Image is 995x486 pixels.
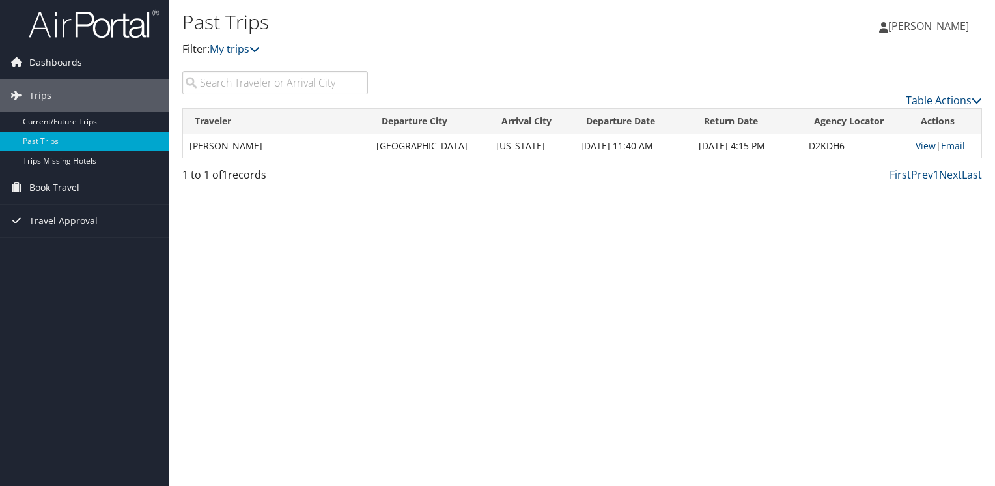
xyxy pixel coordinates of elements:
[29,8,159,39] img: airportal-logo.png
[29,171,79,204] span: Book Travel
[916,139,936,152] a: View
[909,109,981,134] th: Actions
[182,8,716,36] h1: Past Trips
[29,205,98,237] span: Travel Approval
[182,167,368,189] div: 1 to 1 of records
[222,167,228,182] span: 1
[182,71,368,94] input: Search Traveler or Arrival City
[906,93,982,107] a: Table Actions
[890,167,911,182] a: First
[183,134,370,158] td: [PERSON_NAME]
[29,46,82,79] span: Dashboards
[183,109,370,134] th: Traveler: activate to sort column ascending
[692,134,802,158] td: [DATE] 4:15 PM
[692,109,802,134] th: Return Date: activate to sort column ascending
[879,7,982,46] a: [PERSON_NAME]
[802,134,910,158] td: D2KDH6
[933,167,939,182] a: 1
[370,109,490,134] th: Departure City: activate to sort column ascending
[490,109,574,134] th: Arrival City: activate to sort column ascending
[182,41,716,58] p: Filter:
[370,134,490,158] td: [GEOGRAPHIC_DATA]
[574,134,692,158] td: [DATE] 11:40 AM
[909,134,981,158] td: |
[939,167,962,182] a: Next
[911,167,933,182] a: Prev
[962,167,982,182] a: Last
[490,134,574,158] td: [US_STATE]
[888,19,969,33] span: [PERSON_NAME]
[802,109,910,134] th: Agency Locator: activate to sort column ascending
[210,42,260,56] a: My trips
[941,139,965,152] a: Email
[29,79,51,112] span: Trips
[574,109,692,134] th: Departure Date: activate to sort column ascending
